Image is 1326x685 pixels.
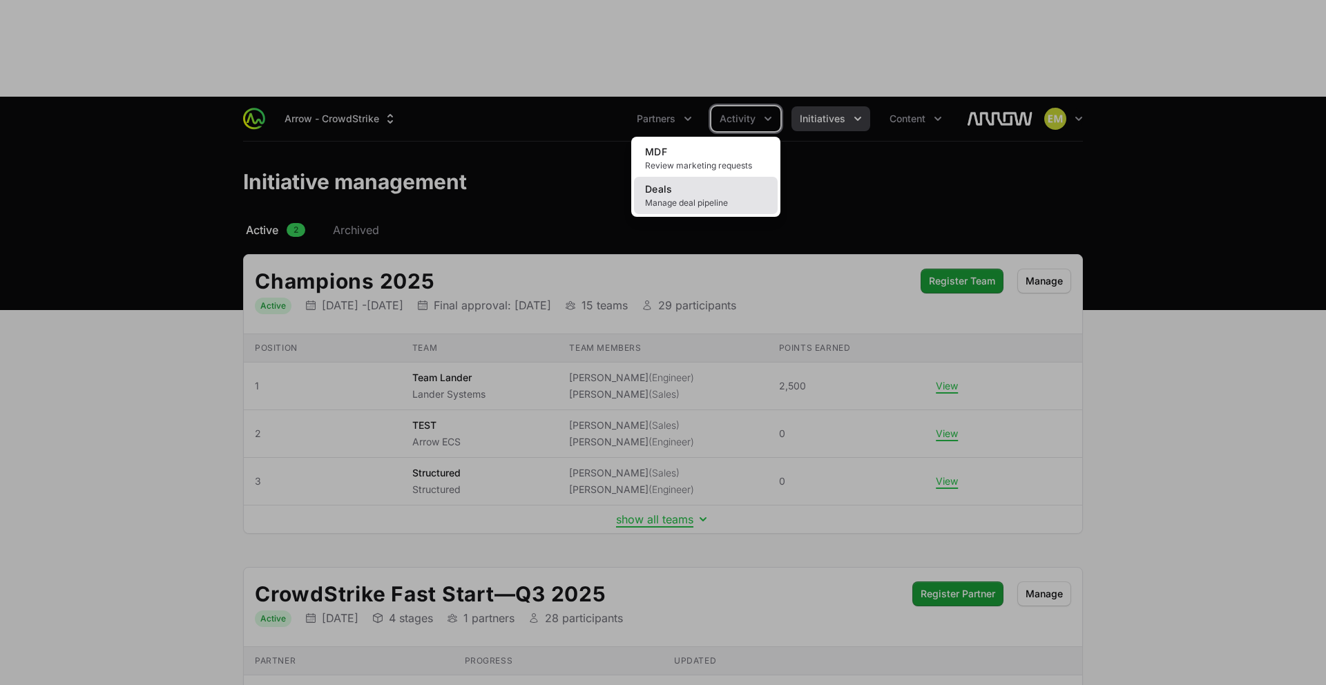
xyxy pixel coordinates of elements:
div: Activity menu [711,106,780,131]
span: Deals [645,183,673,195]
span: MDF [645,146,667,157]
span: Review marketing requests [645,160,767,171]
a: MDFReview marketing requests [634,139,778,177]
a: DealsManage deal pipeline [634,177,778,214]
div: Main navigation [265,106,950,131]
span: Manage deal pipeline [645,197,767,209]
